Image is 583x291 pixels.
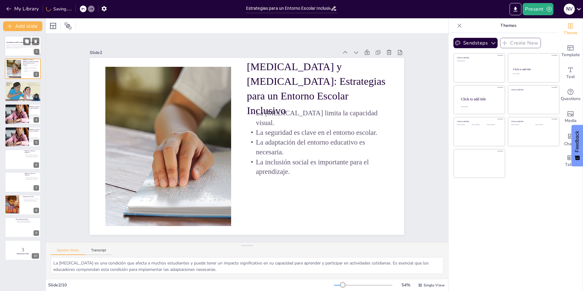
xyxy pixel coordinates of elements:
[16,220,39,221] p: Mantener el ambiente ordenado es clave.
[32,38,39,45] button: Delete Slide
[3,21,42,31] button: Add slide
[28,137,42,138] p: La luz natural es preferible.
[5,195,41,215] div: 8
[34,208,39,213] div: 8
[27,81,41,83] p: Cintas reflectoras mejoran la seguridad.
[565,161,576,168] span: Table
[571,125,583,166] button: Feedback - Show survey
[23,199,39,201] p: Espacio personal amplio es esencial.
[51,248,85,255] button: Speaker Notes
[464,18,552,33] p: Themes
[28,139,42,141] p: Permitir ajustes de posición mejora la visibilidad.
[16,221,39,222] p: Fomentar la independencia es fundamental.
[457,60,501,62] div: Click to add text
[23,196,39,197] p: Organización del Aula
[5,240,41,260] div: 10
[32,253,39,259] div: 10
[457,57,501,59] div: Click to add title
[5,127,41,147] div: https://cdn.sendsteps.com/images/slides/2025_13_08_05_31-DXjELl8kLOwtYwE_.jpeg[MEDICAL_DATA] y Co...
[5,217,41,238] div: 9
[48,21,58,31] div: Layout
[48,282,334,288] div: Slide 2 / 10
[6,81,13,86] p: Seguridad y [MEDICAL_DATA]
[34,230,39,236] div: 9
[558,106,583,128] div: Add images, graphics, shapes or video
[510,3,521,15] button: Export to PowerPoint
[247,59,388,118] p: [MEDICAL_DATA] y [MEDICAL_DATA]: Estrategias para un Entorno Escolar Inclusivo
[34,72,39,77] div: 2
[23,64,39,66] p: La [MEDICAL_DATA] limita la capacidad visual.
[85,248,112,255] button: Transcript
[5,149,41,170] div: Materiales y Recursos DidácticosMateriales adaptados son necesarios.Colores contrastantes facilit...
[5,4,41,14] button: My Library
[523,3,553,15] button: Present
[461,97,500,101] div: Click to add title
[6,42,38,43] strong: ¡Un ambiente accesible y seguro es clave para el aprendizaje!
[558,62,583,84] div: Add text boxes
[34,49,39,55] div: 1
[25,156,39,158] p: Recursos tecnológicos son valiosos.
[561,52,580,58] span: Template
[472,124,486,126] div: Click to add text
[7,246,39,253] p: 3
[558,150,583,172] div: Add a table
[457,120,501,123] div: Click to add title
[25,150,39,153] p: Materiales y Recursos Didácticos
[23,198,39,199] p: Ubicación estratégica mejora la accesibilidad.
[23,38,30,45] button: Duplicate Slide
[25,178,39,179] p: Colores contrastantes facilitan la lectura.
[34,140,39,145] div: 5
[487,124,501,126] div: Click to add text
[23,200,39,202] p: Mobiliario adaptado facilita el aprendizaje.
[247,157,388,177] p: La inclusión social es importante para el aprendizaje.
[564,141,577,147] span: Charts
[16,218,39,220] p: Recomendaciones Finales
[246,4,331,13] input: Insert title
[513,68,554,71] div: Click to add title
[5,81,41,102] div: https://cdn.sendsteps.com/images/logo/sendsteps_logo_white.pnghttps://cdn.sendsteps.com/images/lo...
[46,6,72,12] div: Saving......
[5,36,41,56] div: https://cdn.sendsteps.com/images/logo/sendsteps_logo_white.pnghttps://cdn.sendsteps.com/images/lo...
[453,38,498,48] button: Sendsteps
[5,59,41,79] div: https://cdn.sendsteps.com/images/slides/2025_13_08_05_31-lKb8O803Cnhs4K7s.jpeg[MEDICAL_DATA] y [M...
[34,94,39,100] div: 3
[561,95,581,102] span: Questions
[25,179,39,180] p: Recursos tecnológicos son valiosos.
[51,257,443,274] textarea: La [MEDICAL_DATA] es una condición que afecta a muchos estudiantes y puede tener un impacto signi...
[28,114,42,115] p: La luz natural es preferible.
[558,40,583,62] div: Add ready made slides
[535,124,554,126] div: Click to add text
[500,38,541,48] button: Create New
[558,128,583,150] div: Add charts and graphs
[23,67,39,68] p: La seguridad es clave en el entorno escolar.
[513,74,553,75] div: Click to add text
[16,222,39,223] p: Compartir buenas prácticas beneficia a todos.
[23,70,39,72] p: La inclusión social es importante para el aprendizaje.
[90,50,338,56] div: Slide 2
[28,115,42,117] p: Evitar deslumbramientos es crucial.
[28,138,42,139] p: Evitar deslumbramientos es crucial.
[564,3,575,15] button: N V
[399,282,413,288] div: 54 %
[563,30,578,36] span: Theme
[565,117,577,124] span: Media
[564,4,575,15] div: N V
[558,84,583,106] div: Get real-time input from your audience
[511,120,555,123] div: Click to add title
[511,124,531,126] div: Click to add text
[457,124,471,126] div: Click to add text
[5,172,41,192] div: 7
[5,104,41,124] div: https://cdn.sendsteps.com/images/slides/2025_13_08_05_31-DXjELl8kLOwtYwE_.jpeg[MEDICAL_DATA] y Co...
[25,154,39,155] p: Materiales adaptados son necesarios.
[247,138,388,157] p: La adaptación del entorno educativo es necesaria.
[247,108,388,128] p: La [MEDICAL_DATA] limita la capacidad visual.
[511,88,555,91] div: Click to add title
[558,18,583,40] div: Change the overall theme
[424,283,445,288] span: Single View
[23,59,39,66] p: [MEDICAL_DATA] y [MEDICAL_DATA]: Estrategias para un Entorno Escolar Inclusivo
[247,128,388,137] p: La seguridad es clave en el entorno escolar.
[6,44,39,48] p: Este presentación aborda la importancia de crear un entorno escolar inclusivo para estudiantes co...
[27,82,41,84] p: Señalización táctil facilita la [MEDICAL_DATA].
[34,185,39,191] div: 7
[34,117,39,123] div: 4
